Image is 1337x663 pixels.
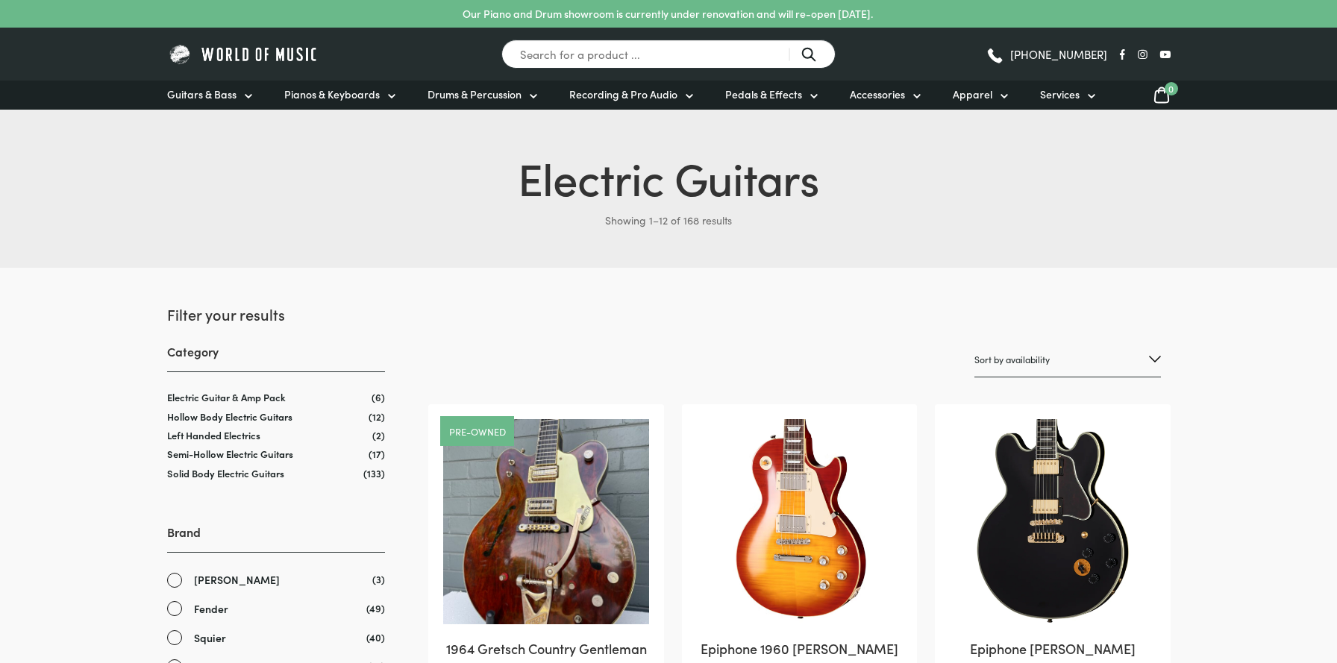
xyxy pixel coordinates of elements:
[569,87,677,102] span: Recording & Pro Audio
[449,427,506,436] a: Pre-owned
[194,629,226,647] span: Squier
[950,419,1155,624] img: Epiphone B.B. King Lucille Close View
[1040,87,1080,102] span: Services
[953,87,992,102] span: Apparel
[167,428,260,442] a: Left Handed Electrics
[167,390,286,404] a: Electric Guitar & Amp Pack
[284,87,380,102] span: Pianos & Keyboards
[167,524,385,553] h3: Brand
[697,419,902,624] img: Epiphone 1960 Les Paul Standard Washed Cherry Burst Closeup 2 Close view
[974,342,1161,377] select: Shop order
[725,87,802,102] span: Pedals & Effects
[167,466,284,480] a: Solid Body Electric Guitars
[167,343,385,372] h3: Category
[1121,499,1337,663] iframe: Chat with our support team
[167,87,237,102] span: Guitars & Bass
[369,447,385,460] span: (17)
[363,467,385,480] span: (133)
[167,447,293,461] a: Semi-Hollow Electric Guitars
[366,600,385,616] span: (49)
[501,40,836,69] input: Search for a product ...
[428,87,522,102] span: Drums & Percussion
[194,600,228,618] span: Fender
[167,43,320,66] img: World of Music
[986,43,1107,66] a: [PHONE_NUMBER]
[1010,48,1107,60] span: [PHONE_NUMBER]
[167,409,292,424] a: Hollow Body Electric Guitars
[463,6,873,22] p: Our Piano and Drum showroom is currently under renovation and will re-open [DATE].
[369,410,385,423] span: (12)
[850,87,905,102] span: Accessories
[167,304,385,324] h2: Filter your results
[366,629,385,645] span: (40)
[167,571,385,588] a: [PERSON_NAME]
[443,419,648,624] img: 1964 Gretsch Country Gentleman (Pre-Owned, OHSC)
[372,571,385,587] span: (3)
[194,571,280,588] span: [PERSON_NAME]
[372,391,385,403] span: (6)
[167,629,385,647] a: Squier
[167,600,385,618] a: Fender
[167,208,1171,232] p: Showing 1–12 of 168 results
[167,145,1171,208] h1: Electric Guitars
[372,429,385,442] span: (2)
[1165,82,1178,95] span: 0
